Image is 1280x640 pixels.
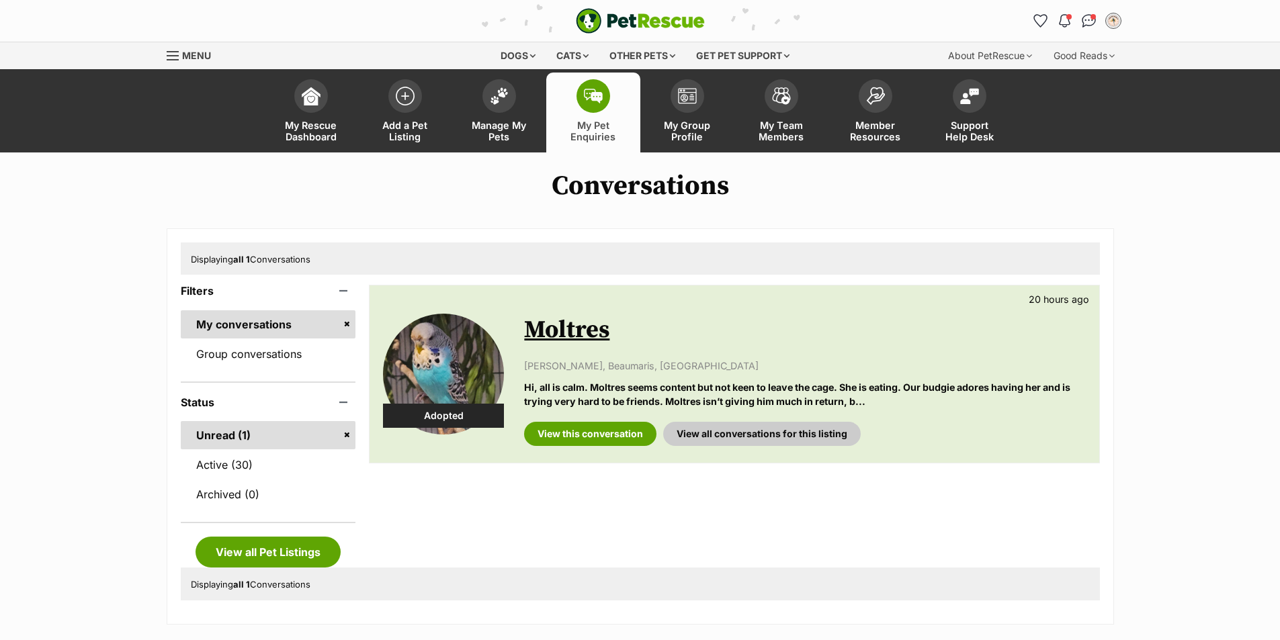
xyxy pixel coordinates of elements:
a: Add a Pet Listing [358,73,452,152]
p: Hi, all is calm. Moltres seems content but not keen to leave the cage. She is eating. Our budgie ... [524,380,1085,409]
div: Other pets [600,42,685,69]
div: Adopted [383,404,504,428]
span: Displaying Conversations [191,579,310,590]
p: [PERSON_NAME], Beaumaris, [GEOGRAPHIC_DATA] [524,359,1085,373]
strong: all 1 [233,579,250,590]
img: Moltres [383,314,504,435]
span: Manage My Pets [469,120,529,142]
a: My Pet Enquiries [546,73,640,152]
img: Mon C profile pic [1107,14,1120,28]
a: Unread (1) [181,421,356,449]
button: Notifications [1054,10,1076,32]
div: Get pet support [687,42,799,69]
img: group-profile-icon-3fa3cf56718a62981997c0bc7e787c4b2cf8bcc04b72c1350f741eb67cf2f40e.svg [678,88,697,104]
span: Add a Pet Listing [375,120,435,142]
ul: Account quick links [1030,10,1124,32]
header: Filters [181,285,356,297]
div: Cats [547,42,598,69]
a: Conversations [1078,10,1100,32]
img: logo-e224e6f780fb5917bec1dbf3a21bbac754714ae5b6737aabdf751b685950b380.svg [576,8,705,34]
a: Active (30) [181,451,356,479]
span: Support Help Desk [939,120,1000,142]
a: PetRescue [576,8,705,34]
button: My account [1103,10,1124,32]
span: My Pet Enquiries [563,120,624,142]
span: Member Resources [845,120,906,142]
a: View this conversation [524,422,656,446]
a: Manage My Pets [452,73,546,152]
img: team-members-icon-5396bd8760b3fe7c0b43da4ab00e1e3bb1a5d9ba89233759b79545d2d3fc5d0d.svg [772,87,791,105]
a: Archived (0) [181,480,356,508]
img: chat-41dd97257d64d25036548639549fe6c8038ab92f7586957e7f3b1b290dea8141.svg [1082,14,1096,28]
img: add-pet-listing-icon-0afa8454b4691262ce3f59096e99ab1cd57d4a30225e0717b998d2c9b9846f56.svg [396,87,415,105]
img: dashboard-icon-eb2f2d2d3e046f16d808141f083e7271f6b2e854fb5c12c21221c1fb7104beca.svg [302,87,321,105]
span: Displaying Conversations [191,254,310,265]
a: View all Pet Listings [196,537,341,567]
img: help-desk-icon-fdf02630f3aa405de69fd3d07c3f3aa587a6932b1a1747fa1d2bba05be0121f9.svg [960,88,979,104]
a: Moltres [524,315,609,345]
img: manage-my-pets-icon-02211641906a0b7f246fdf0571729dbe1e7629f14944591b6c1af311fb30b64b.svg [490,87,509,105]
div: Good Reads [1044,42,1124,69]
span: Menu [182,50,211,61]
span: My Team Members [751,120,812,142]
a: Support Help Desk [923,73,1017,152]
strong: all 1 [233,254,250,265]
a: Menu [167,42,220,66]
img: pet-enquiries-icon-7e3ad2cf08bfb03b45e93fb7055b45f3efa6380592205ae92323e6603595dc1f.svg [584,89,603,103]
a: My Rescue Dashboard [264,73,358,152]
header: Status [181,396,356,408]
p: 20 hours ago [1029,292,1089,306]
div: About PetRescue [939,42,1041,69]
span: My Group Profile [657,120,718,142]
a: My Team Members [734,73,828,152]
a: Favourites [1030,10,1052,32]
a: Group conversations [181,340,356,368]
a: Member Resources [828,73,923,152]
img: notifications-46538b983faf8c2785f20acdc204bb7945ddae34d4c08c2a6579f10ce5e182be.svg [1059,14,1070,28]
a: My Group Profile [640,73,734,152]
a: View all conversations for this listing [663,422,861,446]
div: Dogs [491,42,545,69]
span: My Rescue Dashboard [281,120,341,142]
a: My conversations [181,310,356,338]
img: member-resources-icon-8e73f808a243e03378d46382f2149f9095a855e16c252ad45f914b54edf8863c.svg [866,87,885,105]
